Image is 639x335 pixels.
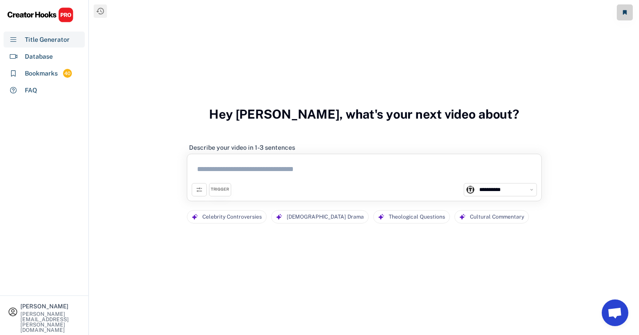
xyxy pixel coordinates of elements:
div: Theological Questions [389,211,445,223]
div: Cultural Commentary [470,211,524,223]
div: Database [25,52,53,61]
div: [PERSON_NAME] [20,303,81,309]
div: [PERSON_NAME][EMAIL_ADDRESS][PERSON_NAME][DOMAIN_NAME] [20,311,81,333]
div: [DEMOGRAPHIC_DATA] Drama [287,211,364,223]
div: TRIGGER [211,187,229,192]
h3: Hey [PERSON_NAME], what's your next video about? [209,97,519,131]
a: Open chat [602,299,628,326]
div: Celebrity Controversies [202,211,262,223]
div: Title Generator [25,35,70,44]
div: Describe your video in 1-3 sentences [189,144,295,152]
div: FAQ [25,86,37,95]
img: CHPRO%20Logo.svg [7,7,74,23]
div: 40 [63,70,72,77]
div: Bookmarks [25,69,58,78]
img: channels4_profile.jpg [466,186,474,194]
